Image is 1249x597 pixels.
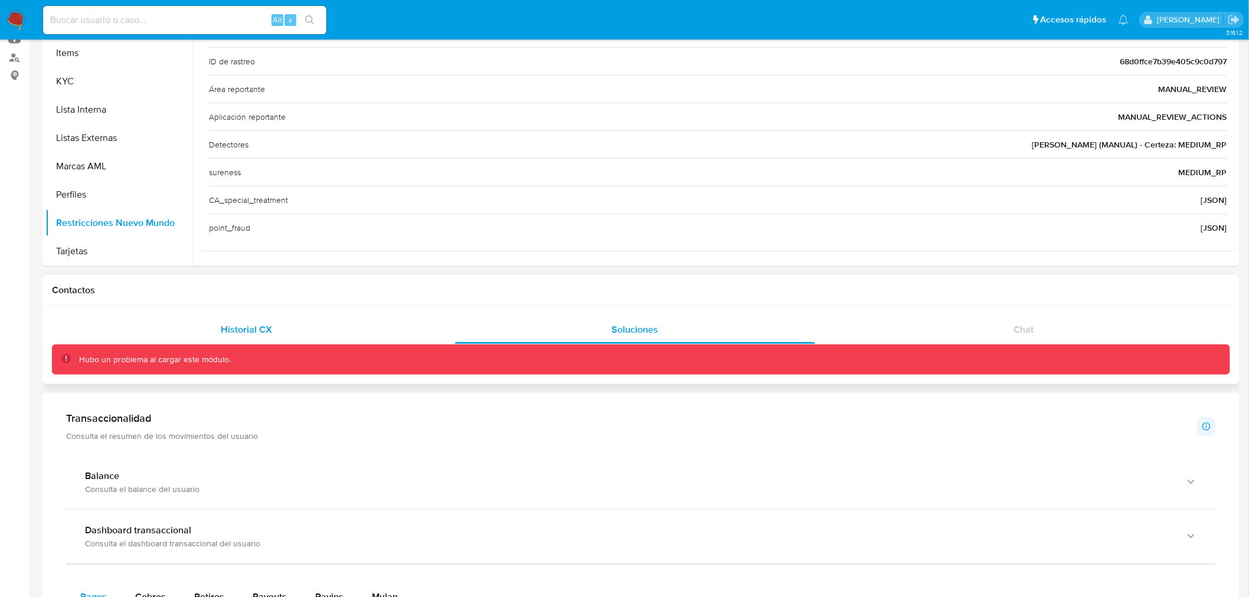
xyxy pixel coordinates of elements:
p: Hubo un problema al cargar este módulo. [79,354,231,365]
button: search-icon [297,12,322,28]
button: Items [45,39,193,67]
button: KYC [45,67,193,96]
button: Listas Externas [45,124,193,152]
input: Buscar usuario o caso... [43,12,326,28]
p: belen.palamara@mercadolibre.com [1157,14,1224,25]
button: Marcas AML [45,152,193,181]
span: 3.161.2 [1226,28,1243,37]
a: Notificaciones [1119,15,1129,25]
span: Historial CX [221,323,272,336]
span: Alt [273,14,282,25]
button: Lista Interna [45,96,193,124]
button: Tarjetas [45,237,193,265]
span: Accesos rápidos [1041,14,1107,26]
span: s [289,14,292,25]
button: Restricciones Nuevo Mundo [45,209,193,237]
a: Salir [1228,14,1240,26]
span: Soluciones [612,323,659,336]
h1: Contactos [52,284,1230,296]
span: Chat [1014,323,1034,336]
button: Perfiles [45,181,193,209]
